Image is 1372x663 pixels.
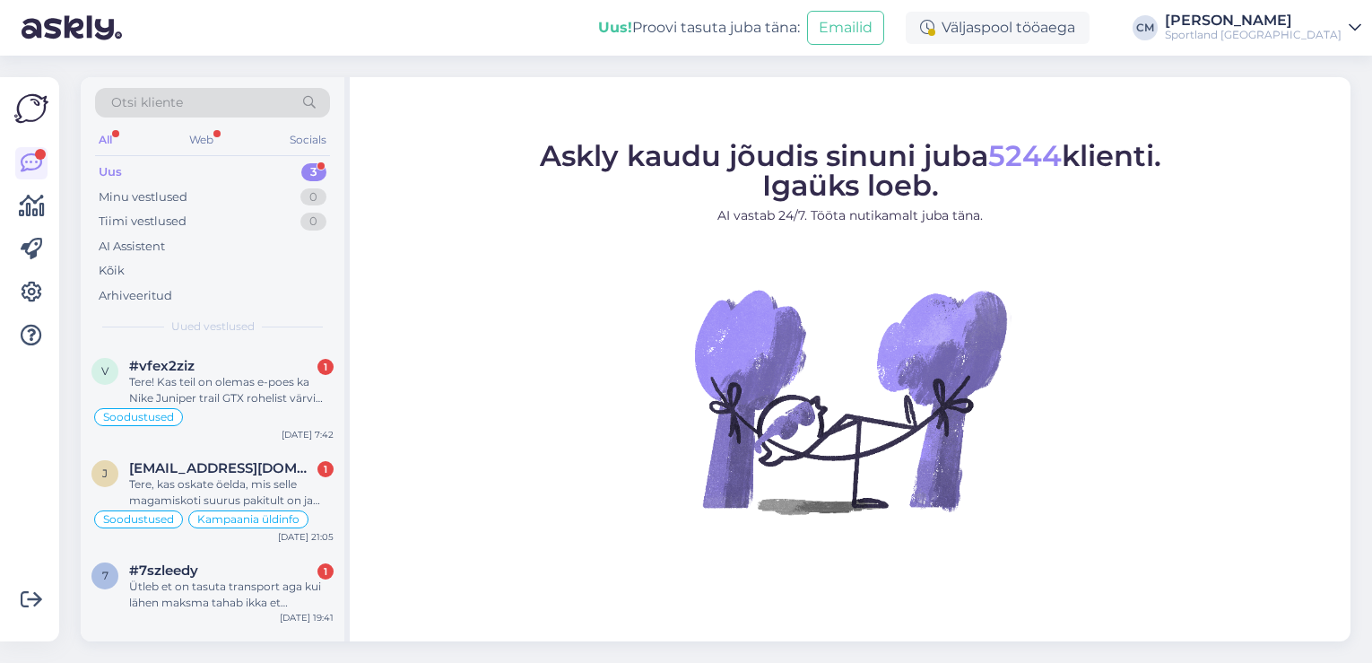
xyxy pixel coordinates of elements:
div: [DATE] 7:42 [282,428,334,441]
div: AI Assistent [99,238,165,256]
div: 0 [300,213,326,231]
div: Socials [286,128,330,152]
span: Soodustused [103,412,174,423]
img: No Chat active [689,240,1012,563]
div: 1 [317,563,334,580]
span: j [102,467,108,480]
b: Uus! [598,19,632,36]
img: Askly Logo [14,92,48,126]
div: Web [186,128,217,152]
span: Otsi kliente [111,93,183,112]
div: Kõik [99,262,125,280]
div: All [95,128,116,152]
div: 1 [317,359,334,375]
div: Minu vestlused [99,188,187,206]
span: 7 [102,569,109,582]
div: Tere, kas oskate öelda, mis selle magamiskoti suurus pakitult on ja palju see kaalub? [URL][DOMAI... [129,476,334,509]
div: [PERSON_NAME] [1165,13,1342,28]
span: Soodustused [103,514,174,525]
span: Kampaania üldinfo [197,514,300,525]
div: [DATE] 21:05 [278,530,334,544]
div: Väljaspool tööaega [906,12,1090,44]
div: Uus [99,163,122,181]
span: 5244 [988,138,1062,173]
span: janarkyla@gmail.com [129,460,316,476]
div: Tere! Kas teil on olemas e-poes ka Nike Juniper trail GTX rohelist värvi jalanõusid? [PERSON_NAME... [129,374,334,406]
div: Arhiveeritud [99,287,172,305]
div: Proovi tasuta juba täna: [598,17,800,39]
div: 1 [317,461,334,477]
span: #7szleedy [129,563,198,579]
span: v [101,364,109,378]
button: Emailid [807,11,884,45]
div: 3 [301,163,326,181]
div: 0 [300,188,326,206]
div: Ütleb et on tasuta transport aga kui lähen maksma tahab ikka et [PERSON_NAME] eest [129,579,334,611]
span: #vfex2ziz [129,358,195,374]
p: AI vastab 24/7. Tööta nutikamalt juba täna. [540,206,1161,225]
div: Tiimi vestlused [99,213,187,231]
div: [DATE] 19:41 [280,611,334,624]
div: CM [1133,15,1158,40]
a: [PERSON_NAME]Sportland [GEOGRAPHIC_DATA] [1165,13,1361,42]
span: Uued vestlused [171,318,255,335]
div: Sportland [GEOGRAPHIC_DATA] [1165,28,1342,42]
span: Askly kaudu jõudis sinuni juba klienti. Igaüks loeb. [540,138,1161,203]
